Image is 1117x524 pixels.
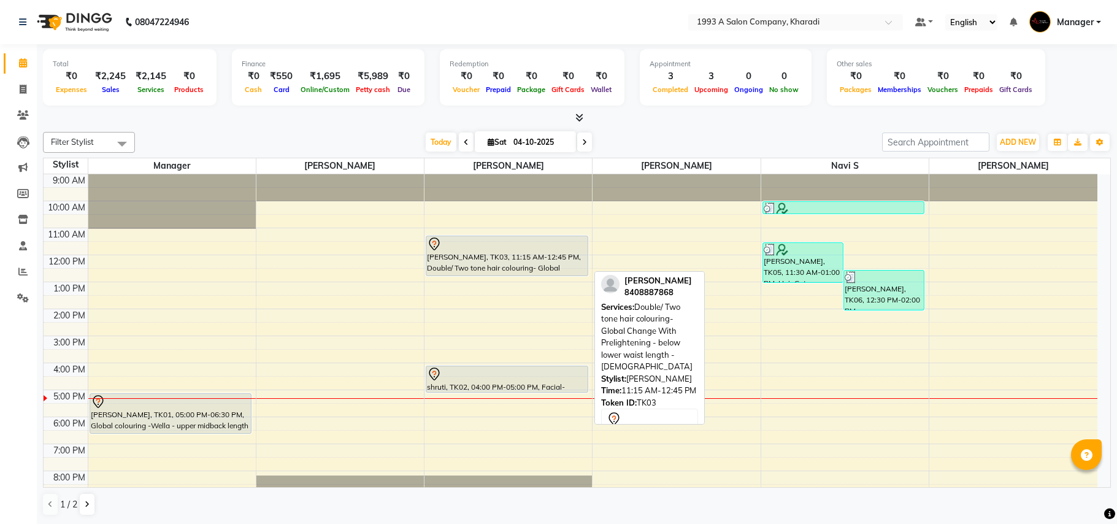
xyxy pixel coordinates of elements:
[601,398,637,407] span: Token ID:
[450,85,483,94] span: Voucher
[171,69,207,83] div: ₹0
[588,69,615,83] div: ₹0
[593,158,760,174] span: [PERSON_NAME]
[875,85,924,94] span: Memberships
[265,69,297,83] div: ₹550
[875,69,924,83] div: ₹0
[650,69,691,83] div: 3
[134,85,167,94] span: Services
[46,255,88,268] div: 12:00 PM
[650,85,691,94] span: Completed
[426,366,588,392] div: shruti, TK02, 04:00 PM-05:00 PM, Facial-Signature Facial Oily Skin - [DEMOGRAPHIC_DATA]
[844,271,924,310] div: [PERSON_NAME], TK06, 12:30 PM-02:00 PM, [DEMOGRAPHIC_DATA] Hair package 1 (₹1000)
[650,59,802,69] div: Appointment
[601,374,626,383] span: Stylist:
[424,158,592,174] span: [PERSON_NAME]
[51,390,88,403] div: 5:00 PM
[242,69,265,83] div: ₹0
[393,69,415,83] div: ₹0
[483,85,514,94] span: Prepaid
[51,336,88,349] div: 3:00 PM
[601,302,634,312] span: Services:
[450,69,483,83] div: ₹0
[766,69,802,83] div: 0
[51,309,88,322] div: 2:00 PM
[171,85,207,94] span: Products
[353,69,393,83] div: ₹5,989
[601,397,698,409] div: TK03
[514,69,548,83] div: ₹0
[601,275,620,293] img: profile
[485,137,510,147] span: Sat
[51,363,88,376] div: 4:00 PM
[996,85,1035,94] span: Gift Cards
[31,5,115,39] img: logo
[297,85,353,94] span: Online/Custom
[45,201,88,214] div: 10:00 AM
[548,69,588,83] div: ₹0
[929,158,1097,174] span: [PERSON_NAME]
[997,134,1039,151] button: ADD NEW
[996,69,1035,83] div: ₹0
[514,85,548,94] span: Package
[51,471,88,484] div: 8:00 PM
[731,69,766,83] div: 0
[51,137,94,147] span: Filter Stylist
[1000,137,1036,147] span: ADD NEW
[426,236,588,275] div: [PERSON_NAME], TK03, 11:15 AM-12:45 PM, Double/ Two tone hair colouring- Global Change With Preli...
[766,85,802,94] span: No show
[51,282,88,295] div: 1:00 PM
[131,69,171,83] div: ₹2,145
[271,85,293,94] span: Card
[135,5,189,39] b: 08047224946
[731,85,766,94] span: Ongoing
[837,85,875,94] span: Packages
[53,85,90,94] span: Expenses
[763,243,843,282] div: [PERSON_NAME], TK05, 11:30 AM-01:00 PM, Hair Cut - [DEMOGRAPHIC_DATA] (₹350),[PERSON_NAME] Stylin...
[691,85,731,94] span: Upcoming
[426,133,456,152] span: Today
[51,444,88,457] div: 7:00 PM
[548,85,588,94] span: Gift Cards
[763,202,924,214] div: [PERSON_NAME], TK04, 10:00 AM-10:30 AM, Hair Styling - Blow dry with Wella Hairwash - [DEMOGRAPHI...
[450,59,615,69] div: Redemption
[51,417,88,430] div: 6:00 PM
[60,498,77,511] span: 1 / 2
[510,133,571,152] input: 2025-10-04
[691,69,731,83] div: 3
[242,59,415,69] div: Finance
[882,133,989,152] input: Search Appointment
[90,394,251,433] div: [PERSON_NAME], TK01, 05:00 PM-06:30 PM, Global colouring -Wella - upper midback length - [DEMOGRA...
[297,69,353,83] div: ₹1,695
[50,174,88,187] div: 9:00 AM
[53,59,207,69] div: Total
[353,85,393,94] span: Petty cash
[924,69,961,83] div: ₹0
[1057,16,1094,29] span: Manager
[394,85,413,94] span: Due
[99,85,123,94] span: Sales
[483,69,514,83] div: ₹0
[88,158,256,174] span: Manager
[256,158,424,174] span: [PERSON_NAME]
[837,59,1035,69] div: Other sales
[1065,475,1105,512] iframe: chat widget
[44,158,88,171] div: Stylist
[45,228,88,241] div: 11:00 AM
[961,85,996,94] span: Prepaids
[961,69,996,83] div: ₹0
[601,373,698,385] div: [PERSON_NAME]
[761,158,929,174] span: Navi S
[601,385,698,397] div: 11:15 AM-12:45 PM
[601,385,621,395] span: Time:
[588,85,615,94] span: Wallet
[624,275,692,285] span: [PERSON_NAME]
[624,287,692,299] div: 8408887868
[837,69,875,83] div: ₹0
[90,69,131,83] div: ₹2,245
[53,69,90,83] div: ₹0
[601,302,693,372] span: Double/ Two tone hair colouring- Global Change With Prelightening - below lower waist length - [D...
[924,85,961,94] span: Vouchers
[1029,11,1051,33] img: Manager
[242,85,265,94] span: Cash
